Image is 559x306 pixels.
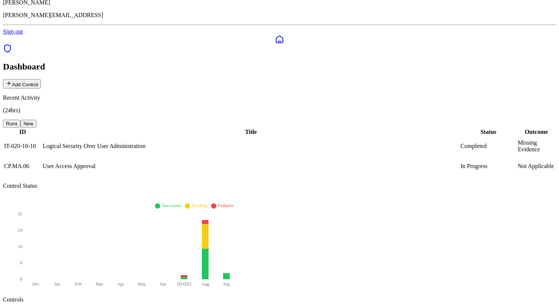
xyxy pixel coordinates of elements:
[20,277,22,282] tspan: 0
[191,203,207,208] span: Pending
[3,94,556,101] p: Recent Activity
[201,281,209,286] tspan: Aug
[54,281,60,286] tspan: Jan
[3,107,556,114] p: (24hrs)
[42,136,459,156] td: Logical Security Over User Administration
[3,120,20,128] button: Runs
[525,129,548,135] span: Outcome
[218,203,233,208] span: Failures
[20,260,22,265] tspan: 8
[3,35,556,44] a: Dashboard
[518,139,555,153] div: Missing Evidence
[18,244,22,249] tspan: 16
[117,281,124,286] tspan: Apr
[160,281,166,286] tspan: Jun
[18,228,22,233] tspan: 24
[3,79,41,88] button: Add Control
[461,143,516,149] div: Completed
[96,281,103,286] tspan: Mar
[4,143,36,149] span: IT-020-10-10
[3,48,12,54] a: SOC 1 Reports
[481,129,497,135] span: Status
[3,28,23,35] a: Sign out
[177,281,191,286] tspan: [DATE]
[18,211,22,216] tspan: 32
[245,129,257,135] span: Title
[518,163,555,170] div: Not Applicable
[3,62,556,72] h2: Dashboard
[162,203,181,208] span: Successes
[223,281,230,286] tspan: Sep
[75,281,82,286] tspan: Feb
[32,281,39,286] tspan: Dec
[138,281,146,286] tspan: May
[3,12,556,19] p: [PERSON_NAME][EMAIL_ADDRESS]
[19,129,26,135] span: ID
[42,157,459,176] td: User Access Approval
[461,163,516,170] div: In Progress
[3,183,556,189] p: Control Status
[20,120,36,128] button: New
[4,163,29,169] span: CP.MA.06
[3,296,556,303] p: Controls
